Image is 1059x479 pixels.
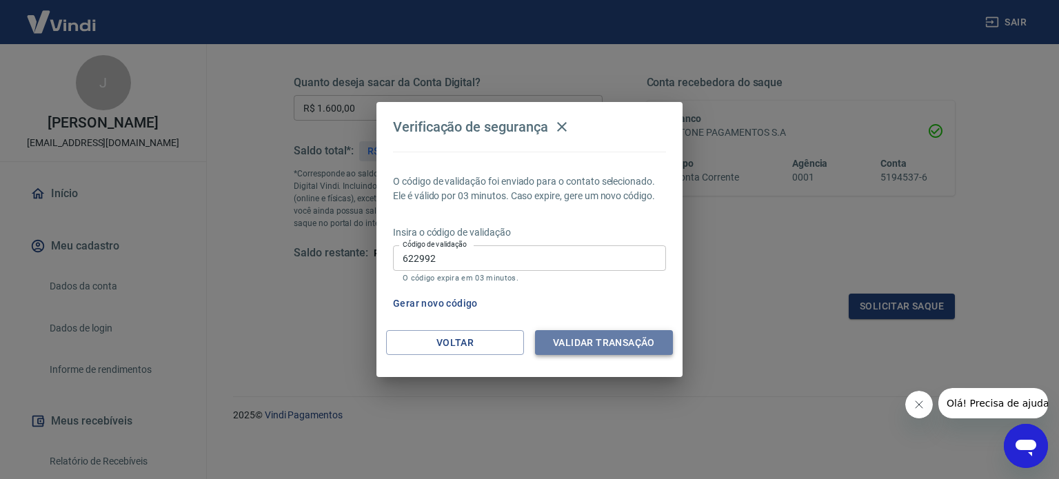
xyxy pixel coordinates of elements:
p: O código de validação foi enviado para o contato selecionado. Ele é válido por 03 minutos. Caso e... [393,174,666,203]
span: Olá! Precisa de ajuda? [8,10,116,21]
button: Validar transação [535,330,673,356]
iframe: Fechar mensagem [905,391,933,418]
iframe: Botão para abrir a janela de mensagens [1004,424,1048,468]
button: Voltar [386,330,524,356]
button: Gerar novo código [387,291,483,316]
p: O código expira em 03 minutos. [403,274,656,283]
label: Código de validação [403,239,467,249]
h4: Verificação de segurança [393,119,548,135]
p: Insira o código de validação [393,225,666,240]
iframe: Mensagem da empresa [938,388,1048,418]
